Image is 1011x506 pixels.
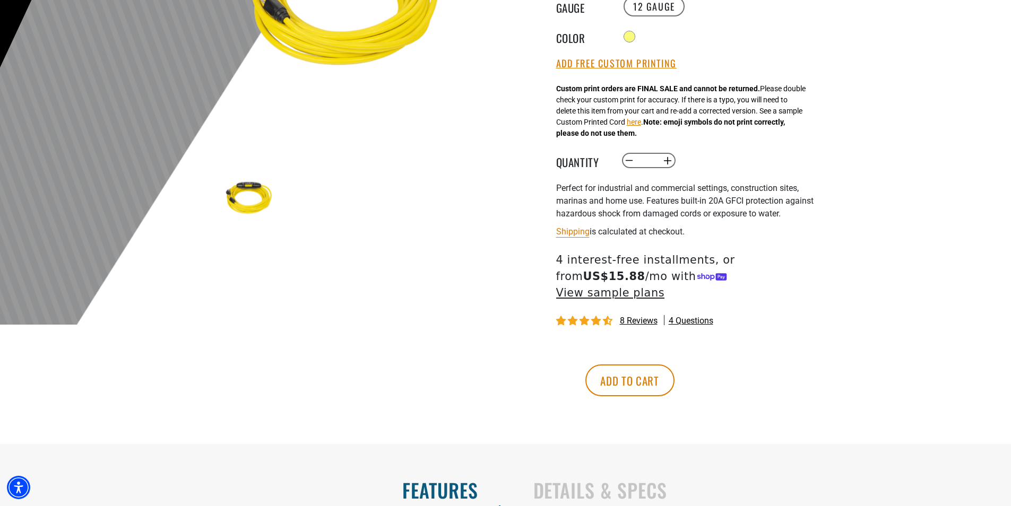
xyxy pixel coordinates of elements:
span: 8 reviews [620,316,658,326]
span: 4.62 stars [556,316,615,326]
label: Quantity [556,154,609,168]
h2: Details & Specs [533,479,989,501]
button: here [627,117,641,128]
a: Shipping [556,226,590,237]
strong: Note: emoji symbols do not print correctly, please do not use them. [556,118,785,137]
legend: Color [556,30,609,43]
strong: Custom print orders are FINAL SALE and cannot be returned. [556,84,760,93]
h2: Features [22,479,478,501]
span: Perfect for industrial and commercial settings, construction sites, marinas and home use. Feature... [556,183,814,219]
div: Accessibility Menu [7,476,30,499]
span: 4 questions [669,315,713,327]
img: Yellow [219,168,280,230]
button: Add to cart [585,364,675,396]
div: Please double check your custom print for accuracy. If there is a typo, you will need to delete t... [556,83,806,139]
div: is calculated at checkout. [556,224,816,239]
button: Add Free Custom Printing [556,58,677,69]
